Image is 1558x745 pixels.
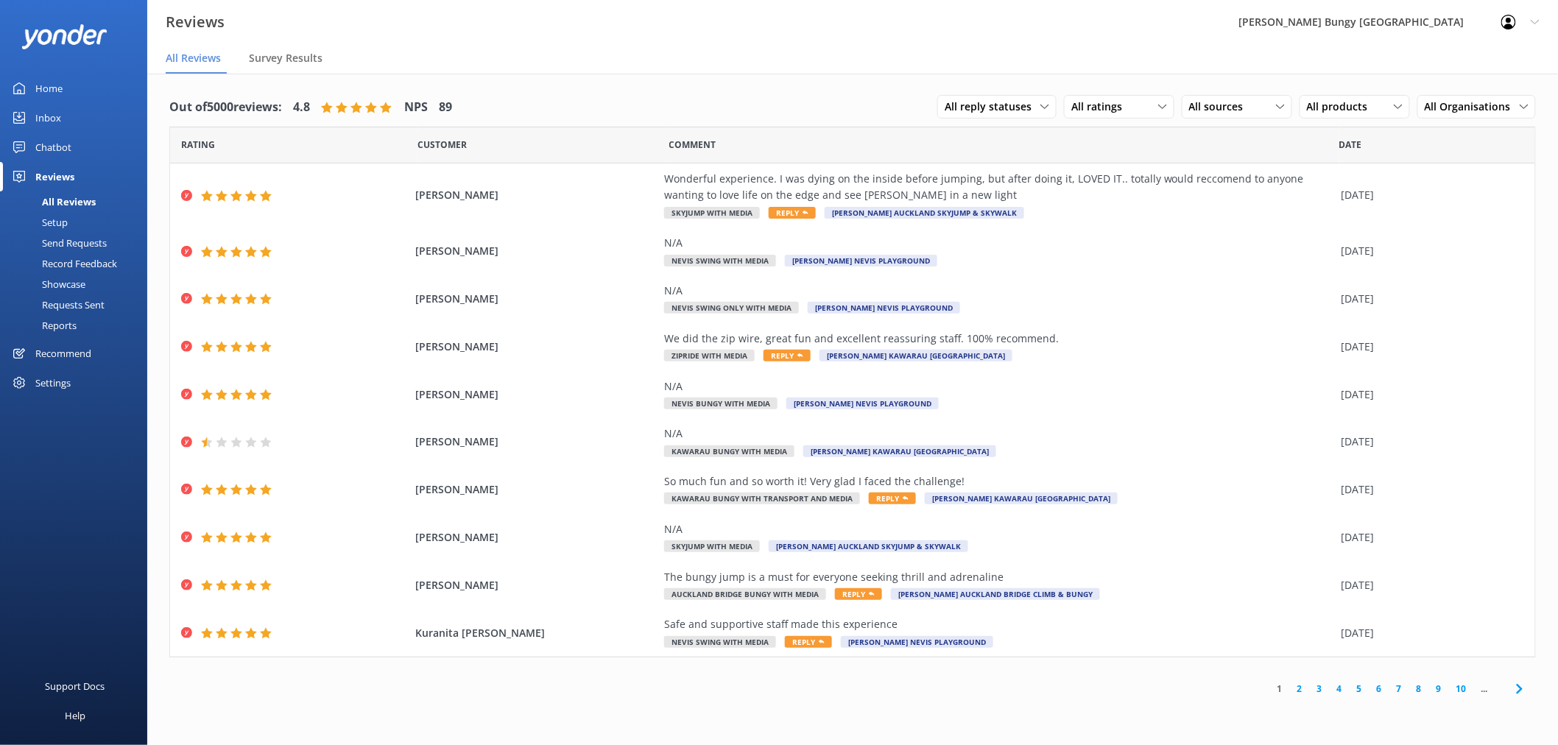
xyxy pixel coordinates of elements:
span: Reply [835,588,882,600]
div: Reports [9,315,77,336]
span: All Reviews [166,51,221,66]
span: Date [1339,138,1362,152]
div: N/A [664,426,1334,442]
span: [PERSON_NAME] [415,187,657,203]
span: [PERSON_NAME] Nevis Playground [786,398,939,409]
span: Survey Results [249,51,322,66]
div: Showcase [9,274,85,294]
span: [PERSON_NAME] [415,339,657,355]
a: 2 [1290,682,1310,696]
span: All products [1307,99,1377,115]
span: Date [181,138,215,152]
h4: NPS [404,98,428,117]
span: [PERSON_NAME] Kawarau [GEOGRAPHIC_DATA] [819,350,1012,361]
span: [PERSON_NAME] [415,386,657,403]
h4: 89 [439,98,452,117]
span: Kawarau Bungy with Transport and Media [664,492,860,504]
img: yonder-white-logo.png [22,24,107,49]
div: Requests Sent [9,294,105,315]
span: [PERSON_NAME] Kawarau [GEOGRAPHIC_DATA] [803,445,996,457]
span: Reply [764,350,811,361]
a: Requests Sent [9,294,147,315]
span: [PERSON_NAME] Auckland SkyJump & SkyWalk [825,207,1024,219]
div: N/A [664,521,1334,537]
span: Reply [869,492,916,504]
span: Nevis Swing with Media [664,636,776,648]
div: Support Docs [46,671,105,701]
span: [PERSON_NAME] [415,434,657,450]
a: Showcase [9,274,147,294]
div: [DATE] [1342,187,1517,203]
span: Question [669,138,716,152]
span: SkyJump with Media [664,540,760,552]
span: ... [1474,682,1495,696]
div: Recommend [35,339,91,368]
span: Auckland Bridge Bungy with Media [664,588,826,600]
div: Safe and supportive staff made this experience [664,616,1334,632]
div: Record Feedback [9,253,117,274]
a: 10 [1449,682,1474,696]
span: [PERSON_NAME] [415,243,657,259]
a: Record Feedback [9,253,147,274]
span: [PERSON_NAME] Auckland Bridge Climb & Bungy [891,588,1100,600]
div: Reviews [35,162,74,191]
div: [DATE] [1342,577,1517,593]
div: [DATE] [1342,243,1517,259]
span: Nevis Swing with Media [664,255,776,266]
span: Date [417,138,467,152]
div: [DATE] [1342,481,1517,498]
h4: 4.8 [293,98,310,117]
span: Kuranita [PERSON_NAME] [415,625,657,641]
span: Kawarau Bungy with Media [664,445,794,457]
h4: Out of 5000 reviews: [169,98,282,117]
span: Reply [785,636,832,648]
a: 7 [1389,682,1409,696]
div: Home [35,74,63,103]
a: Reports [9,315,147,336]
div: N/A [664,283,1334,299]
div: N/A [664,378,1334,395]
div: All Reviews [9,191,96,212]
a: Send Requests [9,233,147,253]
div: [DATE] [1342,291,1517,307]
div: Setup [9,212,68,233]
a: 4 [1330,682,1350,696]
div: Send Requests [9,233,107,253]
div: N/A [664,235,1334,251]
a: 6 [1370,682,1389,696]
div: [DATE] [1342,625,1517,641]
span: SkyJump with Media [664,207,760,219]
span: [PERSON_NAME] [415,577,657,593]
span: All ratings [1071,99,1131,115]
div: So much fun and so worth it! Very glad I faced the challenge! [664,473,1334,490]
span: Nevis Bungy with Media [664,398,778,409]
span: [PERSON_NAME] [415,481,657,498]
span: [PERSON_NAME] Nevis Playground [841,636,993,648]
span: Reply [769,207,816,219]
span: [PERSON_NAME] Nevis Playground [808,302,960,314]
span: All sources [1189,99,1252,115]
div: Wonderful experience. I was dying on the inside before jumping, but after doing it, LOVED IT.. to... [664,171,1334,204]
span: [PERSON_NAME] Nevis Playground [785,255,937,266]
span: [PERSON_NAME] Auckland SkyJump & SkyWalk [769,540,968,552]
div: Settings [35,368,71,398]
div: [DATE] [1342,434,1517,450]
a: 1 [1270,682,1290,696]
span: Zipride with Media [664,350,755,361]
span: [PERSON_NAME] [415,529,657,545]
span: All Organisations [1425,99,1520,115]
a: All Reviews [9,191,147,212]
div: [DATE] [1342,529,1517,545]
div: Help [65,701,85,730]
div: The bungy jump is a must for everyone seeking thrill and adrenaline [664,569,1334,585]
span: [PERSON_NAME] [415,291,657,307]
a: 9 [1429,682,1449,696]
a: 8 [1409,682,1429,696]
a: 3 [1310,682,1330,696]
div: We did the zip wire, great fun and excellent reassuring staff. 100% recommend. [664,331,1334,347]
a: 5 [1350,682,1370,696]
div: [DATE] [1342,339,1517,355]
div: [DATE] [1342,386,1517,403]
div: Chatbot [35,133,71,162]
a: Setup [9,212,147,233]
